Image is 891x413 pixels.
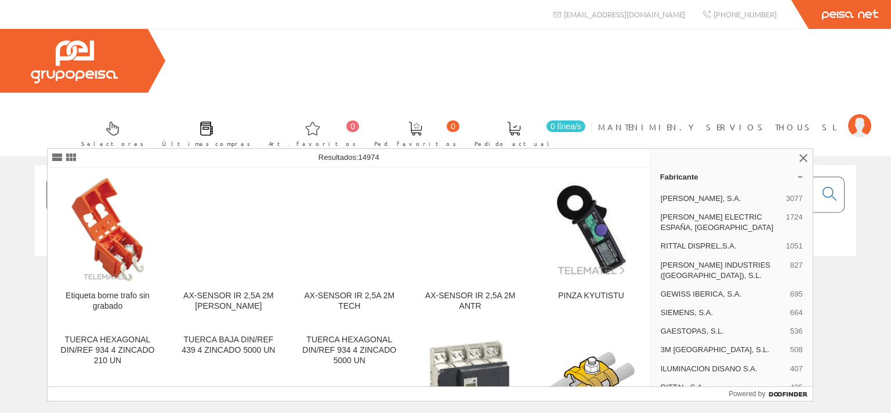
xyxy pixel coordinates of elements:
span: Art. favoritos [269,138,356,149]
span: [PERSON_NAME] INDUSTRIES ([GEOGRAPHIC_DATA]), S.L. [661,260,785,281]
a: PINZA KYUTISTU PINZA KYUTISTU [531,168,651,325]
span: GEWISS IBERICA, S.A. [661,289,785,299]
span: 3077 [786,193,803,204]
span: 1051 [786,241,803,251]
span: RITTAL DISPREL,S.A. [661,241,781,251]
span: [PERSON_NAME] ELECTRIC ESPAÑA, [GEOGRAPHIC_DATA] [661,212,781,233]
span: GAESTOPAS, S.L. [661,326,785,337]
span: Últimas compras [162,138,251,149]
a: AX-SENSOR IR 2,5A 2M BLAN AX-SENSOR IR 2,5A 2M [PERSON_NAME] [168,168,288,325]
a: AX-SENSOR IR 2,5A 2M TECH AX-SENSOR IR 2,5A 2M TECH [289,168,410,325]
img: Grupo Peisa [31,41,118,83]
a: MANTENIMIEN.Y SERVIOS THOUS SL [598,112,871,123]
a: Selectores [70,112,150,154]
a: Fabricante [651,167,813,186]
span: MANTENIMIEN.Y SERVIOS THOUS SL [598,121,842,133]
div: AX-SENSOR IR 2,5A 2M TECH [299,291,400,312]
span: Selectores [81,138,144,149]
span: SIEMENS, S.A. [661,308,785,318]
span: 827 [790,260,803,281]
span: 0 [346,120,359,132]
div: TUERCA BAJA DIN/REF 439 4 ZINCADO 5000 UN [178,335,279,356]
span: ILUMINACION DISANO S.A. [661,364,785,374]
span: Pedido actual [475,138,553,149]
span: 664 [790,308,803,318]
span: [PHONE_NUMBER] [713,9,777,19]
a: Powered by [729,387,813,401]
div: TUERCA HEXAGONAL DIN/REF 934 4 ZINCADO 5000 UN [299,335,400,366]
span: Powered by [729,389,765,399]
span: RITTAL, S.A. [661,382,785,393]
div: PINZA KYUTISTU [540,291,642,301]
span: 695 [790,289,803,299]
img: Etiqueta borne trafo sin grabado [71,177,145,282]
span: Ped. favoritos [374,138,457,149]
a: AX-SENSOR IR 2,5A 2M ANTR AX-SENSOR IR 2,5A 2M ANTR [410,168,530,325]
div: TUERCA HEXAGONAL DIN/REF 934 4 ZINCADO 210 UN [57,335,158,366]
a: Etiqueta borne trafo sin grabado Etiqueta borne trafo sin grabado [48,168,168,325]
div: AX-SENSOR IR 2,5A 2M [PERSON_NAME] [178,291,279,312]
a: Últimas compras [150,112,256,154]
span: 536 [790,326,803,337]
span: 407 [790,364,803,374]
span: 0 línea/s [546,120,585,132]
span: 14974 [358,153,379,162]
img: PINZA KYUTISTU [540,182,642,276]
span: 1724 [786,212,803,233]
span: Resultados: [318,153,379,162]
span: [EMAIL_ADDRESS][DOMAIN_NAME] [564,9,685,19]
span: [PERSON_NAME], S.A. [661,193,781,204]
div: © Grupo Peisa [35,271,856,280]
span: 0 [447,120,459,132]
span: 405 [790,382,803,393]
div: AX-SENSOR IR 2,5A 2M ANTR [419,291,521,312]
span: 3M [GEOGRAPHIC_DATA], S.L. [661,345,785,355]
div: Etiqueta borne trafo sin grabado [57,291,158,312]
span: 508 [790,345,803,355]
